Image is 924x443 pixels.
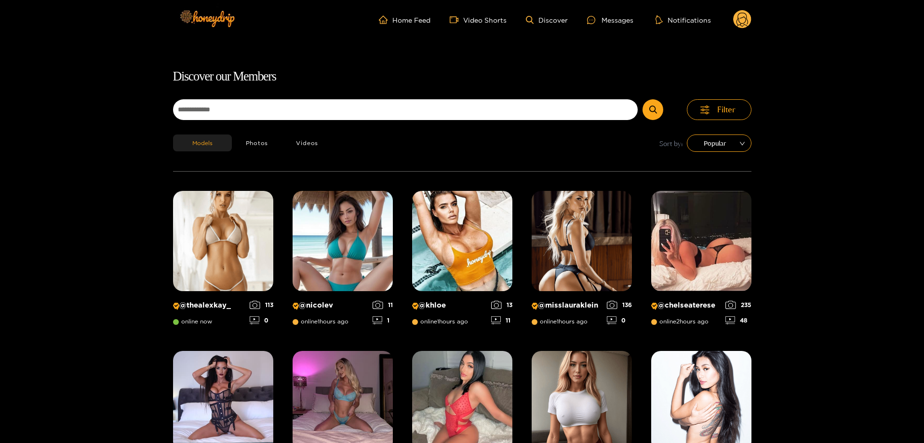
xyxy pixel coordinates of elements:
span: video-camera [450,15,463,24]
div: 1 [373,316,393,324]
img: Creator Profile Image: khloe [412,191,512,291]
a: Creator Profile Image: nicolev@nicolevonline1hours ago111 [293,191,393,332]
button: Submit Search [643,99,663,120]
p: @ thealexkay_ [173,301,245,310]
a: Creator Profile Image: misslauraklein@misslaurakleinonline1hours ago1360 [532,191,632,332]
img: Creator Profile Image: nicolev [293,191,393,291]
div: 136 [607,301,632,309]
div: sort [687,134,751,152]
a: Creator Profile Image: chelseaterese@chelseatereseonline2hours ago23548 [651,191,751,332]
a: Video Shorts [450,15,507,24]
div: 11 [373,301,393,309]
span: Filter [717,104,736,115]
div: 48 [725,316,751,324]
div: 13 [491,301,512,309]
div: 0 [607,316,632,324]
div: 235 [725,301,751,309]
span: Sort by: [659,138,683,149]
button: Videos [282,134,332,151]
h1: Discover our Members [173,67,751,87]
span: online 1 hours ago [293,318,348,325]
span: Popular [694,136,744,150]
a: Creator Profile Image: thealexkay_@thealexkay_online now1130 [173,191,273,332]
a: Home Feed [379,15,430,24]
button: Photos [232,134,282,151]
div: Messages [587,14,633,26]
span: online 1 hours ago [532,318,588,325]
a: Discover [526,16,568,24]
button: Filter [687,99,751,120]
button: Models [173,134,232,151]
img: Creator Profile Image: thealexkay_ [173,191,273,291]
div: 0 [250,316,273,324]
img: Creator Profile Image: misslauraklein [532,191,632,291]
p: @ misslauraklein [532,301,602,310]
p: @ chelseaterese [651,301,721,310]
p: @ nicolev [293,301,368,310]
button: Notifications [653,15,714,25]
div: 11 [491,316,512,324]
span: online 1 hours ago [412,318,468,325]
span: home [379,15,392,24]
span: online now [173,318,212,325]
p: @ khloe [412,301,486,310]
div: 113 [250,301,273,309]
span: online 2 hours ago [651,318,709,325]
a: Creator Profile Image: khloe@khloeonline1hours ago1311 [412,191,512,332]
img: Creator Profile Image: chelseaterese [651,191,751,291]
